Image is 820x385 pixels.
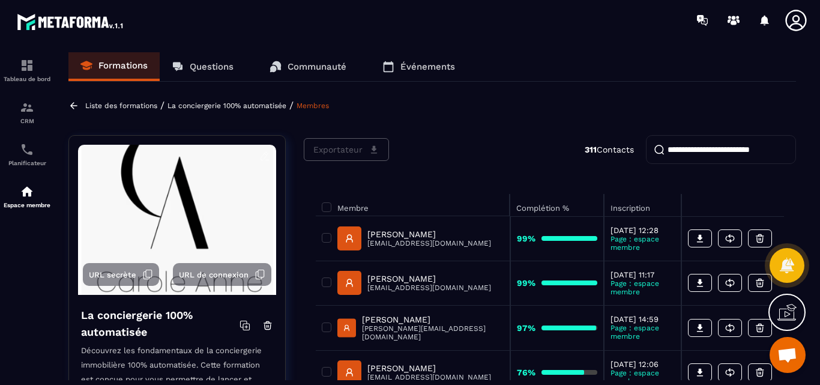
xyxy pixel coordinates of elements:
[604,194,681,216] th: Inscription
[610,324,675,341] p: Page : espace membre
[337,226,491,250] a: [PERSON_NAME][EMAIL_ADDRESS][DOMAIN_NAME]
[337,271,491,295] a: [PERSON_NAME][EMAIL_ADDRESS][DOMAIN_NAME]
[316,194,510,216] th: Membre
[367,274,491,283] p: [PERSON_NAME]
[81,307,240,341] h4: La conciergerie 100% automatisée
[610,315,675,324] p: [DATE] 14:59
[337,360,491,384] a: [PERSON_NAME][EMAIL_ADDRESS][DOMAIN_NAME]
[288,61,346,72] p: Communauté
[173,263,271,286] button: URL de connexion
[610,226,675,235] p: [DATE] 12:28
[517,234,535,243] strong: 99%
[3,76,51,82] p: Tableau de bord
[297,102,329,110] a: Membres
[610,279,675,296] p: Page : espace membre
[20,58,34,73] img: formation
[3,91,51,133] a: formationformationCRM
[160,52,246,81] a: Questions
[610,235,675,252] p: Page : espace membre
[289,100,294,111] span: /
[83,263,159,286] button: URL secrète
[367,373,491,381] p: [EMAIL_ADDRESS][DOMAIN_NAME]
[367,283,491,292] p: [EMAIL_ADDRESS][DOMAIN_NAME]
[3,202,51,208] p: Espace membre
[337,315,504,341] a: [PERSON_NAME][PERSON_NAME][EMAIL_ADDRESS][DOMAIN_NAME]
[517,278,535,288] strong: 99%
[362,324,504,341] p: [PERSON_NAME][EMAIL_ADDRESS][DOMAIN_NAME]
[85,102,157,110] a: Liste des formations
[585,145,597,154] strong: 311
[89,270,136,279] span: URL secrète
[362,315,504,324] p: [PERSON_NAME]
[517,368,535,377] strong: 76%
[3,175,51,217] a: automationsautomationsEspace membre
[17,11,125,32] img: logo
[770,337,806,373] div: Ouvrir le chat
[179,270,249,279] span: URL de connexion
[20,142,34,157] img: scheduler
[370,52,467,81] a: Événements
[160,100,164,111] span: /
[400,61,455,72] p: Événements
[3,118,51,124] p: CRM
[98,60,148,71] p: Formations
[78,145,276,295] img: background
[3,160,51,166] p: Planificateur
[585,145,634,154] p: Contacts
[20,100,34,115] img: formation
[610,360,675,369] p: [DATE] 12:06
[3,133,51,175] a: schedulerschedulerPlanificateur
[517,323,535,333] strong: 97%
[190,61,234,72] p: Questions
[610,270,675,279] p: [DATE] 11:17
[20,184,34,199] img: automations
[367,229,491,239] p: [PERSON_NAME]
[367,239,491,247] p: [EMAIL_ADDRESS][DOMAIN_NAME]
[510,194,604,216] th: Complétion %
[258,52,358,81] a: Communauté
[367,363,491,373] p: [PERSON_NAME]
[68,52,160,81] a: Formations
[3,49,51,91] a: formationformationTableau de bord
[167,102,286,110] a: La conciergerie 100% automatisée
